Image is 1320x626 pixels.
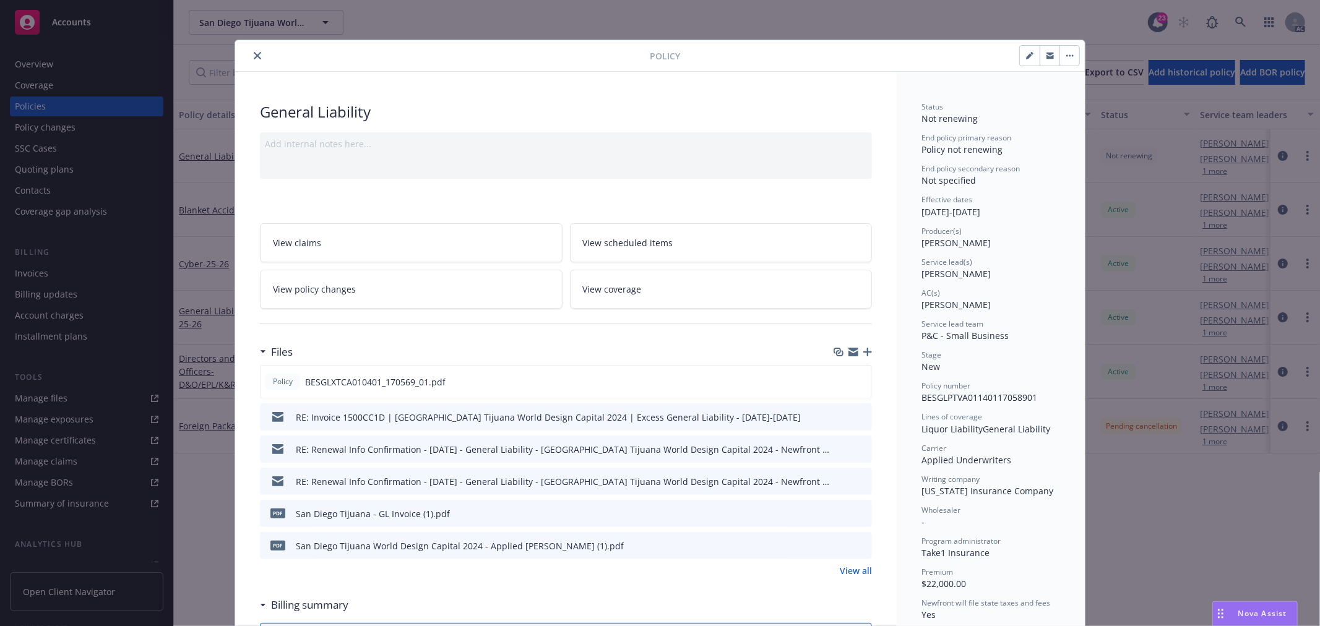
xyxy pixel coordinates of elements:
[270,508,285,518] span: pdf
[921,101,943,112] span: Status
[271,344,293,360] h3: Files
[270,541,285,550] span: pdf
[583,283,642,296] span: View coverage
[921,567,953,577] span: Premium
[855,375,866,388] button: preview file
[856,443,867,456] button: preview file
[1212,601,1298,626] button: Nova Assist
[921,113,978,124] span: Not renewing
[921,361,940,372] span: New
[260,597,348,613] div: Billing summary
[296,443,831,456] div: RE: Renewal Info Confirmation - [DATE] - General Liability - [GEOGRAPHIC_DATA] Tijuana World Desi...
[921,423,983,435] span: Liquor Liability
[921,349,941,360] span: Stage
[265,137,867,150] div: Add internal notes here...
[1213,602,1228,625] div: Drag to move
[921,536,1001,546] span: Program administrator
[921,485,1053,497] span: [US_STATE] Insurance Company
[836,475,846,488] button: download file
[856,539,867,552] button: preview file
[921,505,960,515] span: Wholesaler
[840,564,872,577] a: View all
[921,132,1011,143] span: End policy primary reason
[271,597,348,613] h3: Billing summary
[921,547,990,559] span: Take1 Insurance
[921,174,976,186] span: Not specified
[921,609,936,620] span: Yes
[273,283,356,296] span: View policy changes
[836,411,846,424] button: download file
[856,411,867,424] button: preview file
[296,539,624,552] div: San Diego Tijuana World Design Capital 2024 - Applied [PERSON_NAME] (1).pdf
[835,375,845,388] button: download file
[921,330,1009,341] span: P&C - Small Business
[921,194,1060,218] div: [DATE] - [DATE]
[650,49,680,62] span: Policy
[836,507,846,520] button: download file
[921,226,962,236] span: Producer(s)
[921,288,940,298] span: AC(s)
[296,507,450,520] div: San Diego Tijuana - GL Invoice (1).pdf
[921,578,966,590] span: $22,000.00
[921,392,1037,403] span: BESGLPTVA01140117058901
[296,475,831,488] div: RE: Renewal Info Confirmation - [DATE] - General Liability - [GEOGRAPHIC_DATA] Tijuana World Desi...
[296,411,801,424] div: RE: Invoice 1500CC1D | [GEOGRAPHIC_DATA] Tijuana World Design Capital 2024 | Excess General Liabi...
[921,299,991,311] span: [PERSON_NAME]
[921,163,1020,174] span: End policy secondary reason
[270,376,295,387] span: Policy
[983,423,1050,435] span: General Liability
[836,443,846,456] button: download file
[836,539,846,552] button: download file
[921,319,983,329] span: Service lead team
[921,454,1011,466] span: Applied Underwriters
[570,270,873,309] a: View coverage
[921,380,970,391] span: Policy number
[856,507,867,520] button: preview file
[921,144,1003,155] span: Policy not renewing
[570,223,873,262] a: View scheduled items
[921,474,980,484] span: Writing company
[260,101,872,122] div: General Liability
[273,236,321,249] span: View claims
[921,443,946,453] span: Carrier
[921,268,991,280] span: [PERSON_NAME]
[921,516,925,528] span: -
[856,475,867,488] button: preview file
[250,48,265,63] button: close
[305,375,446,388] span: BESGLXTCA010401_170569_01.pdf
[921,257,972,267] span: Service lead(s)
[583,236,673,249] span: View scheduled items
[921,411,982,422] span: Lines of coverage
[260,223,563,262] a: View claims
[921,194,972,205] span: Effective dates
[260,270,563,309] a: View policy changes
[260,344,293,360] div: Files
[921,598,1050,608] span: Newfront will file state taxes and fees
[1238,608,1287,619] span: Nova Assist
[921,237,991,249] span: [PERSON_NAME]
